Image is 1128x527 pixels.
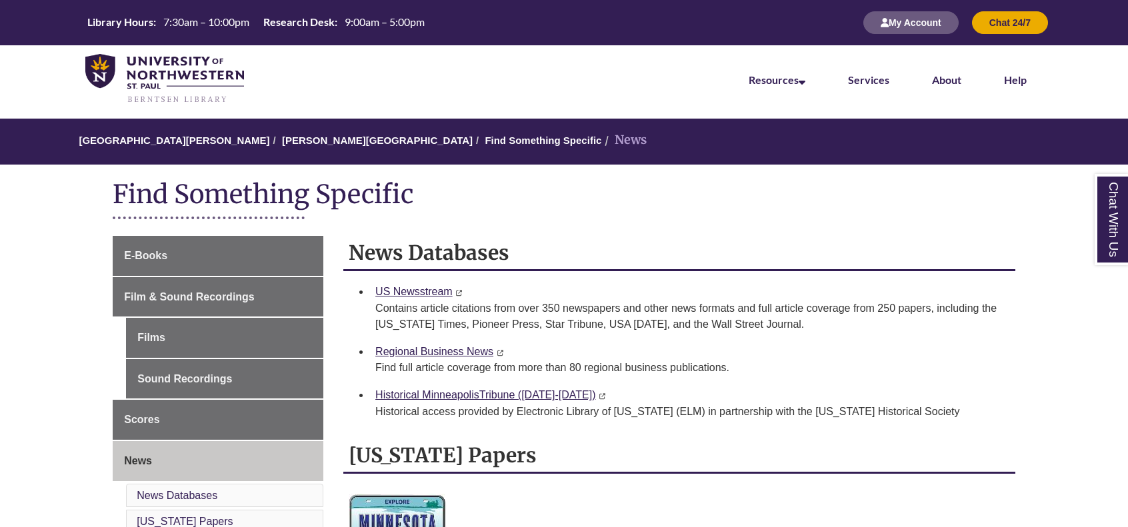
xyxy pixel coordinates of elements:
button: My Account [863,11,959,34]
th: Library Hours: [82,15,158,29]
a: Film & Sound Recordings [113,277,323,317]
span: News [124,455,152,466]
a: Scores [113,400,323,440]
a: [US_STATE] Papers [137,516,233,527]
span: Film & Sound Recordings [124,291,255,302]
a: News [113,441,323,481]
span: Scores [124,414,159,425]
span: E-Books [124,250,167,261]
table: Hours Today [82,15,430,29]
div: Find full article coverage from more than 80 regional business publications. [375,360,1005,376]
a: Chat 24/7 [972,17,1048,28]
i: This link opens in a new window [455,290,463,296]
h2: [US_STATE] Papers [343,438,1015,474]
a: [PERSON_NAME][GEOGRAPHIC_DATA] [282,135,473,146]
img: UNWSP Library Logo [85,54,244,104]
button: Chat 24/7 [972,11,1048,34]
a: E-Books [113,236,323,276]
th: Research Desk: [258,15,339,29]
h1: Find Something Specific [113,178,1015,213]
a: Hours Today [82,15,430,31]
i: This link opens in a new window [599,393,606,399]
a: My Account [863,17,959,28]
a: Historical MinneapolisTribune ([DATE]-[DATE]) [375,389,595,400]
a: Sound Recordings [126,359,323,399]
a: About [932,73,961,86]
div: Contains article citations from over 350 newspapers and other news formats and full article cover... [375,300,1005,332]
a: Films [126,318,323,358]
div: Historical access provided by Electronic Library of [US_STATE] (ELM) in partnership with the [US_... [375,404,1005,420]
span: 7:30am – 10:00pm [163,15,249,28]
a: Services [848,73,889,86]
a: News Databases [137,490,217,501]
li: News [601,131,647,150]
a: US Newsstream [375,286,453,297]
span: 9:00am – 5:00pm [345,15,425,28]
i: This link opens in a new window [497,350,504,356]
a: Find Something Specific [485,135,601,146]
h2: News Databases [343,236,1015,271]
a: Help [1004,73,1027,86]
a: [GEOGRAPHIC_DATA][PERSON_NAME] [79,135,269,146]
a: Resources [749,73,805,86]
a: Regional Business News [375,346,493,357]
